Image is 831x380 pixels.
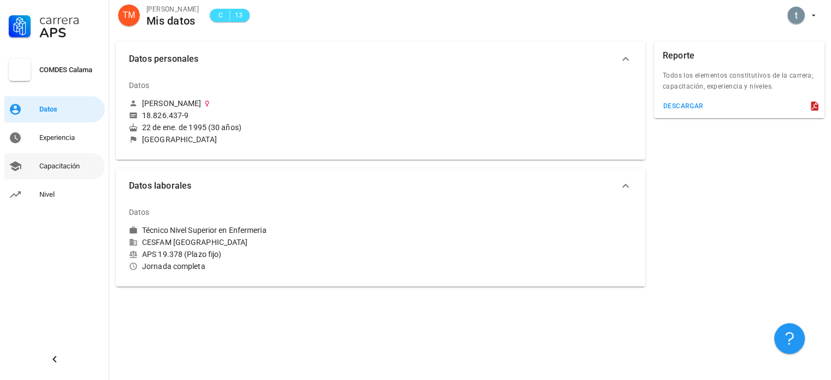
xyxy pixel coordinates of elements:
[39,133,101,142] div: Experiencia
[39,26,101,39] div: APS
[118,4,140,26] div: avatar
[142,110,188,120] div: 18.826.437-9
[129,199,150,225] div: Datos
[4,125,105,151] a: Experiencia
[663,102,704,110] div: descargar
[4,182,105,208] a: Nivel
[39,162,101,171] div: Capacitación
[142,225,267,235] div: Técnico Nivel Superior en Enfermeria
[142,135,217,144] div: [GEOGRAPHIC_DATA]
[129,237,376,247] div: CESFAM [GEOGRAPHIC_DATA]
[658,98,708,114] button: descargar
[216,10,225,21] span: C
[129,249,376,259] div: APS 19.378 (Plazo fijo)
[116,168,645,203] button: Datos laborales
[39,190,101,199] div: Nivel
[39,13,101,26] div: Carrera
[39,105,101,114] div: Datos
[129,72,150,98] div: Datos
[4,153,105,179] a: Capacitación
[4,96,105,122] a: Datos
[122,4,135,26] span: TM
[146,4,199,15] div: [PERSON_NAME]
[129,122,376,132] div: 22 de ene. de 1995 (30 años)
[663,42,694,70] div: Reporte
[39,66,101,74] div: COMDES Calama
[116,42,645,77] button: Datos personales
[129,178,619,194] span: Datos laborales
[787,7,805,24] div: avatar
[654,70,824,98] div: Todos los elementos constitutivos de la carrera; capacitación, experiencia y niveles.
[234,10,243,21] span: 13
[129,51,619,67] span: Datos personales
[146,15,199,27] div: Mis datos
[129,261,376,271] div: Jornada completa
[142,98,201,108] div: [PERSON_NAME]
